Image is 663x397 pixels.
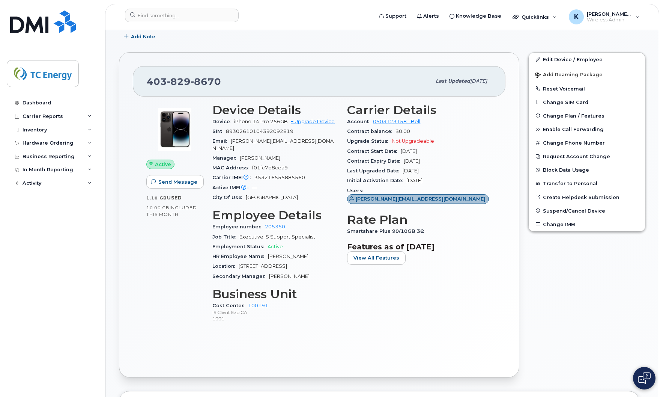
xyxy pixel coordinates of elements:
[436,78,470,84] span: Last updated
[252,165,288,171] span: f01fc7d8cea9
[529,66,645,82] button: Add Roaming Package
[167,76,191,87] span: 829
[403,168,419,174] span: [DATE]
[522,14,549,20] span: Quicklinks
[395,128,410,134] span: $0.00
[239,263,287,269] span: [STREET_ADDRESS]
[212,138,335,151] span: [PERSON_NAME][EMAIL_ADDRESS][DOMAIN_NAME]
[158,178,197,186] span: Send Message
[347,213,492,226] h3: Rate Plan
[347,138,392,144] span: Upgrade Status
[239,234,315,240] span: Executive IS Support Specialist
[347,103,492,117] h3: Carrier Details
[212,244,268,249] span: Employment Status
[347,168,403,174] span: Last Upgraded Date
[212,155,240,161] span: Manager
[268,244,283,249] span: Active
[347,128,395,134] span: Contract balance
[373,119,420,124] a: 0503123158 - Bell
[268,254,308,259] span: [PERSON_NAME]
[252,185,257,190] span: —
[212,254,268,259] span: HR Employee Name
[212,119,234,124] span: Device
[587,17,632,23] span: Wireless Admin
[529,95,645,109] button: Change SIM Card
[254,175,305,180] span: 353216555885560
[529,204,645,217] button: Suspend/Cancel Device
[155,161,171,168] span: Active
[456,12,501,20] span: Knowledge Base
[574,12,579,21] span: K
[131,33,155,40] span: Add Note
[529,136,645,149] button: Change Phone Number
[374,9,412,24] a: Support
[529,149,645,163] button: Request Account Change
[529,109,645,122] button: Change Plan / Features
[212,175,254,180] span: Carrier IMEI
[347,196,489,202] a: [PERSON_NAME][EMAIL_ADDRESS][DOMAIN_NAME]
[535,72,603,79] span: Add Roaming Package
[543,208,605,213] span: Suspend/Cancel Device
[212,103,338,117] h3: Device Details
[347,158,404,164] span: Contract Expiry Date
[353,254,399,261] span: View All Features
[412,9,444,24] a: Alerts
[587,11,632,17] span: [PERSON_NAME][EMAIL_ADDRESS][DOMAIN_NAME]
[125,9,239,22] input: Find something...
[212,287,338,301] h3: Business Unit
[385,12,406,20] span: Support
[406,178,422,183] span: [DATE]
[401,148,417,154] span: [DATE]
[212,208,338,222] h3: Employee Details
[564,9,645,24] div: kevin_schnurr@tcenergy.com
[212,165,252,171] span: MAC Address
[146,205,170,210] span: 10.00 GB
[191,76,221,87] span: 8670
[347,119,373,124] span: Account
[265,224,285,229] a: 205350
[638,372,651,384] img: Open chat
[212,315,338,322] p: 1001
[423,12,439,20] span: Alerts
[119,30,162,43] button: Add Note
[291,119,335,124] a: + Upgrade Device
[212,309,338,315] p: IS Client Exp CA
[543,113,604,118] span: Change Plan / Features
[529,53,645,66] a: Edit Device / Employee
[507,9,562,24] div: Quicklinks
[356,195,486,202] span: [PERSON_NAME][EMAIL_ADDRESS][DOMAIN_NAME]
[543,127,604,132] span: Enable Call Forwarding
[470,78,487,84] span: [DATE]
[212,303,248,308] span: Cost Center
[347,228,428,234] span: Smartshare Plus 90/10GB 36
[212,234,239,240] span: Job Title
[444,9,507,24] a: Knowledge Base
[529,163,645,177] button: Block Data Usage
[529,82,645,95] button: Reset Voicemail
[529,177,645,190] button: Transfer to Personal
[212,263,239,269] span: Location
[404,158,420,164] span: [DATE]
[167,195,182,201] span: used
[529,190,645,204] a: Create Helpdesk Submission
[248,303,268,308] a: 100191
[146,195,167,201] span: 1.10 GB
[392,138,434,144] span: Not Upgradeable
[212,195,246,200] span: City Of Use
[246,195,298,200] span: [GEOGRAPHIC_DATA]
[269,273,310,279] span: [PERSON_NAME]
[234,119,288,124] span: iPhone 14 Pro 256GB
[240,155,280,161] span: [PERSON_NAME]
[347,148,401,154] span: Contract Start Date
[146,205,197,217] span: included this month
[529,217,645,231] button: Change IMEI
[347,242,492,251] h3: Features as of [DATE]
[212,128,226,134] span: SIM
[226,128,293,134] span: 89302610104392092819
[212,273,269,279] span: Secondary Manager
[347,178,406,183] span: Initial Activation Date
[212,224,265,229] span: Employee number
[146,175,204,189] button: Send Message
[152,107,197,152] img: image20231002-3703462-11aim6e.jpeg
[347,188,367,193] span: Users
